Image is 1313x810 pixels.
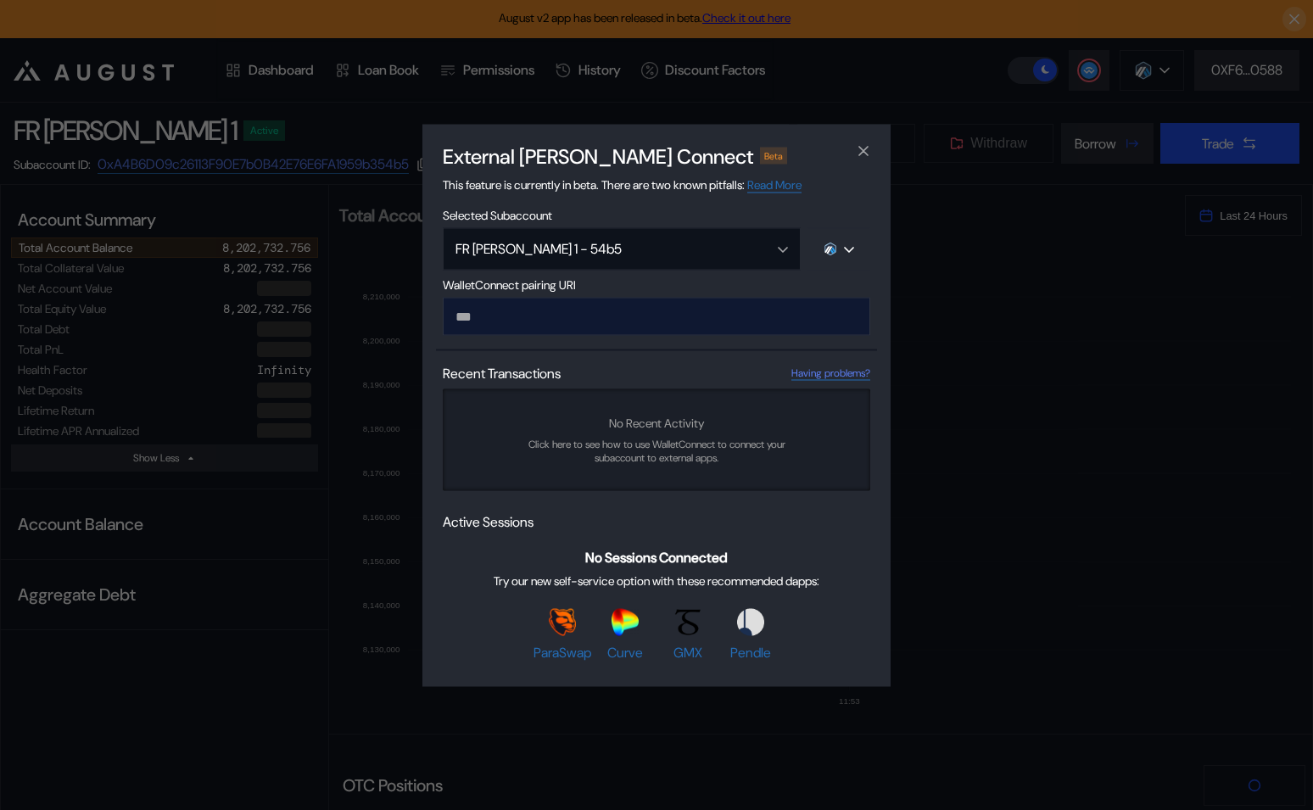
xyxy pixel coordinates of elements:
[443,142,753,169] h2: External [PERSON_NAME] Connect
[534,644,591,662] span: ParaSwap
[443,364,561,382] span: Recent Transactions
[494,573,819,589] span: Try our new self-service option with these recommended dapps:
[730,644,771,662] span: Pendle
[674,609,701,636] img: GMX
[443,207,870,222] span: Selected Subaccount
[511,437,802,464] span: Click here to see how to use WalletConnect to connect your subaccount to external apps.
[747,176,802,193] a: Read More
[850,137,877,165] button: close modal
[760,147,787,164] div: Beta
[443,512,534,530] span: Active Sessions
[659,609,717,662] a: GMXGMX
[443,227,801,270] button: Open menu
[791,366,870,380] a: Having problems?
[609,415,704,430] span: No Recent Activity
[585,549,728,567] span: No Sessions Connected
[737,609,764,636] img: Pendle
[443,277,870,292] span: WalletConnect pairing URI
[607,644,643,662] span: Curve
[596,609,654,662] a: CurveCurve
[455,240,751,258] div: FR [PERSON_NAME] 1 - 54b5
[534,609,591,662] a: ParaSwapParaSwap
[549,609,576,636] img: ParaSwap
[824,242,837,255] img: chain logo
[443,176,802,193] span: This feature is currently in beta. There are two known pitfalls:
[612,609,639,636] img: Curve
[807,227,870,270] button: chain logo
[722,609,779,662] a: PendlePendle
[443,388,870,490] a: No Recent ActivityClick here to see how to use WalletConnect to connect your subaccount to extern...
[673,644,702,662] span: GMX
